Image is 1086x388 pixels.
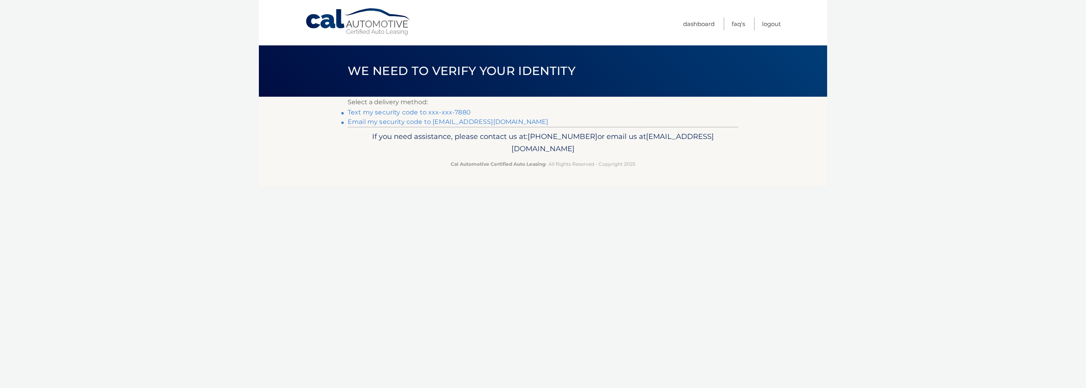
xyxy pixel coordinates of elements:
p: Select a delivery method: [348,97,738,108]
p: If you need assistance, please contact us at: or email us at [353,130,733,156]
a: Dashboard [683,17,715,30]
a: Logout [762,17,781,30]
a: Cal Automotive [305,8,412,36]
a: FAQ's [732,17,745,30]
a: Email my security code to [EMAIL_ADDRESS][DOMAIN_NAME] [348,118,549,126]
strong: Cal Automotive Certified Auto Leasing [451,161,545,167]
span: We need to verify your identity [348,64,575,78]
span: [PHONE_NUMBER] [528,132,597,141]
a: Text my security code to xxx-xxx-7880 [348,109,471,116]
p: - All Rights Reserved - Copyright 2025 [353,160,733,168]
